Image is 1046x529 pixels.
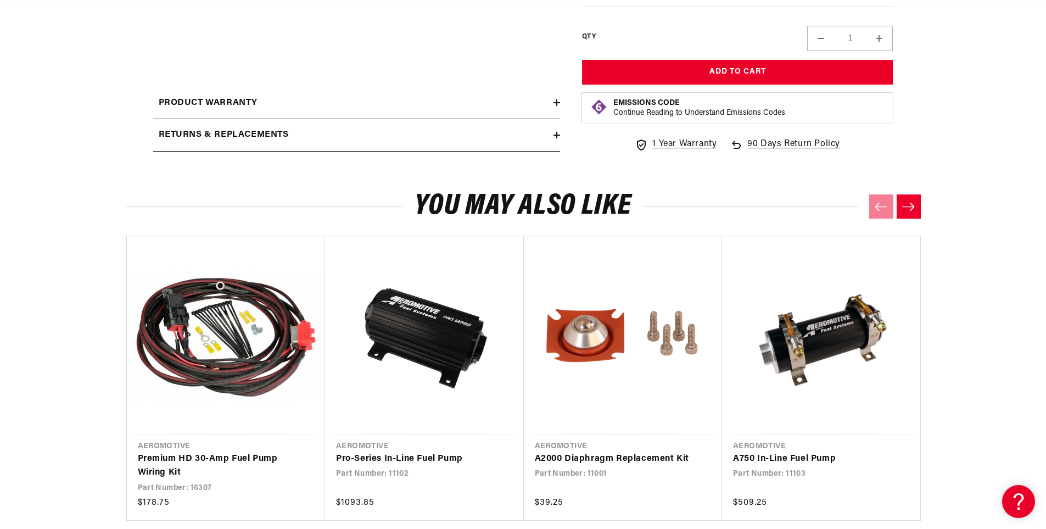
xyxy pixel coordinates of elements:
button: Previous slide [869,194,893,219]
a: A2000 Diaphragm Replacement Kit [535,452,701,466]
p: Continue Reading to Understand Emissions Codes [613,108,785,118]
summary: Returns & replacements [153,119,560,151]
a: 1 Year Warranty [635,137,717,152]
a: Pro-Series In-Line Fuel Pump [336,452,502,466]
h2: You may also like [126,193,921,219]
span: 90 Days Return Policy [747,137,840,163]
img: Emissions code [590,98,608,116]
a: Premium HD 30-Amp Fuel Pump Wiring Kit [138,452,304,480]
button: Add to Cart [582,60,893,85]
h2: Product warranty [159,96,258,110]
button: Emissions CodeContinue Reading to Understand Emissions Codes [613,98,785,118]
a: A750 In-Line Fuel Pump [733,452,899,466]
button: Next slide [897,194,921,219]
span: 1 Year Warranty [652,137,717,152]
a: 90 Days Return Policy [730,137,840,163]
strong: Emissions Code [613,99,680,107]
summary: Product warranty [153,87,560,119]
h2: Returns & replacements [159,128,289,142]
ul: Slider [126,236,921,521]
label: QTY [582,32,596,42]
